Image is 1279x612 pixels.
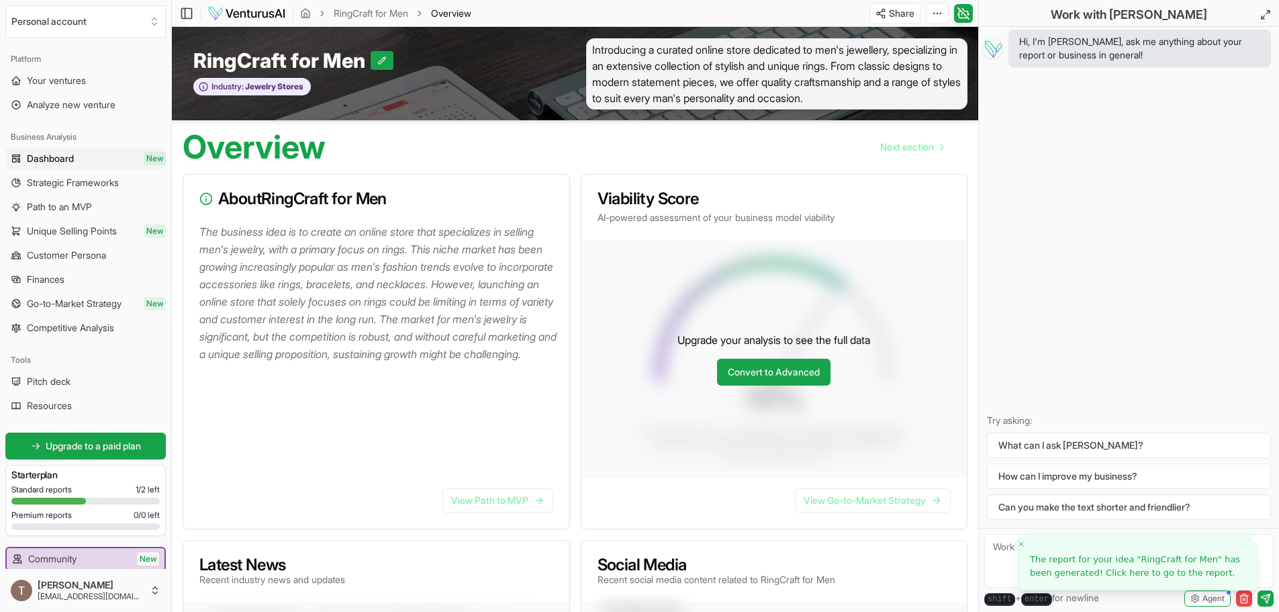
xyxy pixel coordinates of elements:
a: CommunityNew [7,548,164,570]
a: Strategic Frameworks [5,172,166,193]
a: Go to next page [869,134,954,161]
span: Your ventures [27,74,86,87]
button: Share [869,3,920,24]
span: Dashboard [27,152,74,165]
div: Business Analysis [5,126,166,148]
button: Close toast [1014,537,1028,551]
h1: Overview [183,131,326,163]
a: Unique Selling PointsNew [5,220,166,242]
span: 1 / 2 left [136,484,160,495]
p: Recent social media content related to RingCraft for Men [598,573,835,586]
span: Competitive Analysis [27,321,114,335]
p: The business idea is to create an online store that specializes in selling men's jewelry, with a ... [199,223,559,363]
span: Analyze new venture [27,98,115,112]
span: Community [28,552,77,566]
span: Finances [27,273,64,286]
span: Go-to-Market Strategy [27,297,122,310]
button: [PERSON_NAME][EMAIL_ADDRESS][DOMAIN_NAME] [5,574,166,607]
span: RingCraft for Men [1141,554,1218,564]
a: Path to an MVP [5,196,166,218]
p: Upgrade your analysis to see the full data [677,332,870,348]
span: Resources [27,399,72,412]
a: Analyze new venture [5,94,166,116]
a: Your ventures [5,70,166,91]
span: Next section [880,140,934,154]
span: New [137,552,159,566]
span: Share [889,7,914,20]
h3: Starter plan [11,468,160,482]
kbd: shift [984,593,1015,606]
span: Agent [1202,593,1225,604]
span: 0 / 0 left [134,510,160,521]
nav: breadcrumb [300,7,471,20]
h3: Latest News [199,557,345,573]
kbd: enter [1021,593,1052,606]
a: Competitive Analysis [5,317,166,339]
h3: About RingCraft for Men [199,191,553,207]
span: Standard reports [11,484,72,495]
h3: Social Media [598,557,835,573]
span: Upgrade to a paid plan [46,439,141,453]
a: View Go-to-Market Strategy [795,488,951,513]
span: Strategic Frameworks [27,176,119,189]
span: Introducing a curated online store dedicated to men's jewellery, specializing in an extensive col... [586,38,968,110]
a: Customer Persona [5,245,166,266]
p: AI-powered assessment of your business model viability [598,211,951,224]
button: Agent [1184,591,1231,607]
span: [PERSON_NAME] [38,579,144,591]
span: The report for your idea " " has been generated! Click here to go to the report. [1030,554,1240,578]
img: logo [207,5,286,21]
span: Unique Selling Points [27,224,117,238]
nav: pagination [869,134,954,161]
span: Overview [431,7,471,20]
a: DashboardNew [5,148,166,169]
span: Path to an MVP [27,200,92,214]
span: New [144,152,166,165]
span: [EMAIL_ADDRESS][DOMAIN_NAME] [38,591,144,602]
p: Try asking: [987,414,1271,427]
span: Premium reports [11,510,72,521]
a: Resources [5,395,166,417]
span: + for newline [984,591,1099,606]
p: Recent industry news and updates [199,573,345,586]
span: Industry: [211,81,244,92]
button: Select an organization [5,5,166,38]
button: Can you make the text shorter and friendlier? [987,494,1271,520]
a: Upgrade to a paid plan [5,433,166,460]
img: Vera [982,38,1003,59]
span: Customer Persona [27,249,106,262]
button: Industry:Jewelry Stores [193,78,311,96]
a: The report for your idea "RingCraft for Men" has been generated! Click here to go to the report. [1030,553,1246,579]
a: View Path to MVP [442,488,553,513]
button: What can I ask [PERSON_NAME]? [987,433,1271,458]
h3: Viability Score [598,191,951,207]
span: Hi, I'm [PERSON_NAME], ask me anything about your report or business in general! [1019,35,1260,62]
div: Tools [5,349,166,371]
a: Finances [5,269,166,290]
a: Go-to-Market StrategyNew [5,293,166,314]
img: ACg8ocJh1yxq0Jms_GU0x0c13mzb-OueLvGMovnZNFLCPL6yAmj8JQ=s96-c [11,580,32,601]
a: Convert to Advanced [717,359,831,386]
span: Jewelry Stores [244,81,303,92]
h2: Work with [PERSON_NAME] [1051,5,1207,24]
a: Pitch deck [5,371,166,392]
span: New [144,297,166,310]
span: Pitch deck [27,375,70,388]
span: RingCraft for Men [193,48,371,73]
div: Platform [5,48,166,70]
button: How can I improve my business? [987,464,1271,489]
a: RingCraft for Men [334,7,408,20]
span: New [144,224,166,238]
